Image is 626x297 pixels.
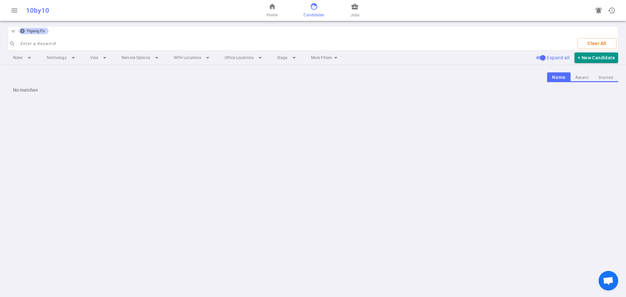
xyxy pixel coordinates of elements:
span: filter_list [11,29,16,34]
button: Starred [594,73,618,82]
li: Remote Options [116,52,166,64]
button: Recent [571,73,594,82]
button: Clear All [577,38,617,49]
a: Open chat [599,271,618,290]
a: Candidates [304,3,324,18]
span: Expand all [547,55,569,60]
li: More Filters [306,52,345,64]
li: WFH Locations [169,52,217,64]
a: Home [267,3,277,18]
span: history [608,7,616,14]
span: business_center [351,3,359,10]
span: home [268,3,276,10]
a: Go to see announcements [592,4,605,17]
li: Office Locations [219,52,269,64]
button: Open history [605,4,618,17]
button: Open menu [8,4,21,17]
span: Candidates [304,12,324,18]
a: Jobs [350,3,359,18]
span: Jobs [350,12,359,18]
span: menu [10,7,18,14]
li: Roles [8,52,38,64]
span: Home [267,12,277,18]
div: 10by10 [26,7,206,14]
li: Visa [85,52,114,64]
span: search [9,41,15,47]
li: Technology [41,52,82,64]
button: + New Candidate [574,52,618,63]
div: No matches [8,82,618,98]
span: notifications_active [595,7,603,14]
span: face [310,3,318,10]
span: Yigang Fu [24,28,47,34]
button: Name [547,72,570,82]
li: Stage [272,52,303,64]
